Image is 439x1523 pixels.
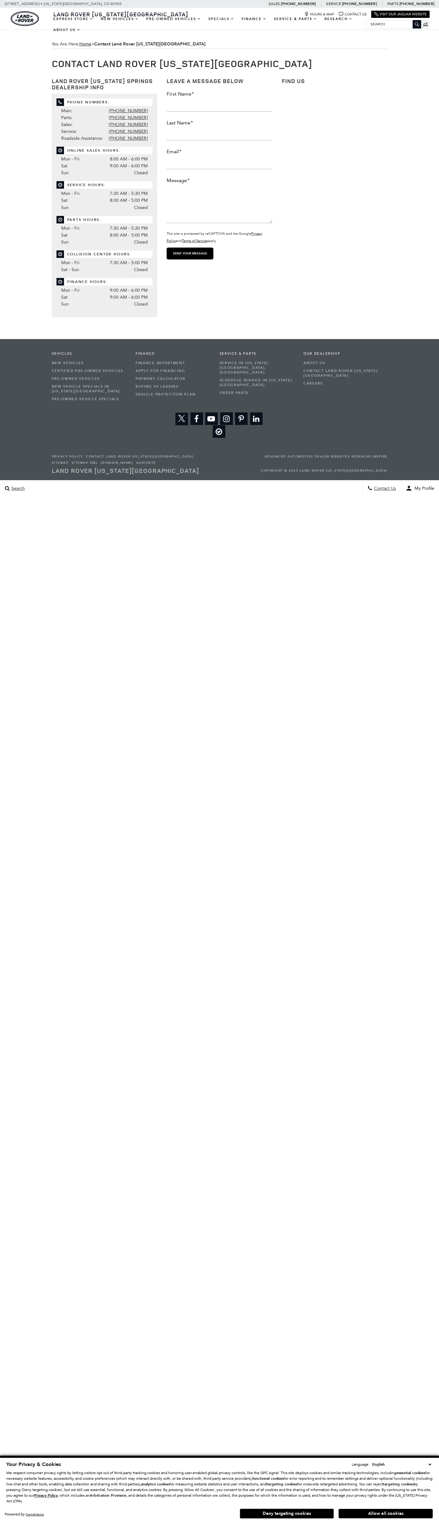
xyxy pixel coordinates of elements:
a: Service in [US_STATE][GEOGRAPHIC_DATA], [GEOGRAPHIC_DATA] [220,359,294,376]
span: Mon - Fri [61,260,79,265]
span: Sat [61,295,67,300]
a: ComplyAuto [26,1512,44,1516]
a: Privacy Policy [52,454,83,459]
small: This site is protected by reCAPTCHA and the Google and apply. [167,232,262,243]
input: Search [366,20,421,28]
a: About Us [50,24,84,35]
a: Pre-Owned Vehicles [142,13,205,24]
span: Land Rover [US_STATE][GEOGRAPHIC_DATA] [53,10,188,18]
a: Open Twitter in a new window [175,413,188,425]
h3: Land Rover [US_STATE] Springs Dealership Info [52,78,158,91]
a: [PHONE_NUMBER] [281,1,316,6]
span: Closed [134,239,148,246]
a: Finance [238,13,270,24]
strong: analytics cookies [141,1482,170,1487]
a: Careers [303,379,378,387]
span: Finance [136,352,210,356]
span: Parts: [61,115,72,120]
div: Language: [352,1463,369,1466]
span: Your Privacy & Cookies [6,1461,61,1468]
a: Order Parts [220,389,294,397]
label: First Name [167,91,194,97]
span: Advanced Automotive Dealer Websites by [265,453,388,460]
a: Contact Us [339,12,367,17]
span: Vehicles [52,352,126,356]
span: 9:00 AM - 6:00 PM [110,287,148,294]
a: New Vehicle Specials in [US_STATE][GEOGRAPHIC_DATA] [52,383,126,395]
span: > [79,41,206,47]
a: [STREET_ADDRESS] • [US_STATE][GEOGRAPHIC_DATA], CO 80905 [5,2,122,6]
a: Sitemap XML [72,461,98,465]
span: Search [10,486,25,491]
span: Copyright © 2025 Land Rover [US_STATE][GEOGRAPHIC_DATA] [261,466,388,475]
a: Open Pinterest-p in a new window [235,412,248,425]
a: Buying vs Leasing [136,383,210,390]
a: [PHONE_NUMBER] [342,1,377,6]
span: Sun [61,205,69,210]
span: Service: [61,129,77,134]
a: Open Facebook in a new window [190,412,203,425]
span: 7:30 AM - 5:30 PM [110,225,148,232]
a: EXPRESS STORE [50,13,97,24]
a: Visit Our Jaguar Website [374,12,427,17]
span: Roadside Assistance: [61,136,103,141]
a: Open Linkedin in a new window [250,412,263,425]
input: Send your message [167,248,213,259]
a: Certified Pre-Owned Vehicles [52,367,126,375]
span: 8:00 AM - 5:00 PM [110,232,148,239]
a: Contact Land Rover [US_STATE][GEOGRAPHIC_DATA] [303,367,378,379]
a: [PHONE_NUMBER] [399,1,434,6]
a: Hours & Map [304,12,334,17]
a: land-rover [11,11,39,26]
a: [PHONE_NUMBER] [109,122,148,127]
span: Parts Hours: [56,216,153,223]
a: Dealer Inspire [356,454,388,459]
a: Specials [205,13,238,24]
a: [PHONE_NUMBER] [109,129,148,134]
span: My Profile [412,486,434,491]
span: Our Dealership [303,352,378,356]
a: About Us [303,359,378,367]
span: Closed [134,170,148,176]
h3: Find Us [282,78,388,84]
a: Finance Department [136,359,210,367]
span: Contact Us [372,486,396,491]
form: Contact Us [167,87,272,263]
strong: targeting cookies [266,1482,297,1487]
a: [PHONE_NUMBER] [109,115,148,120]
span: Mon - Fri [61,191,79,196]
select: Language Select [371,1461,433,1468]
span: 7:30 AM - 5:00 PM [110,259,148,266]
div: Powered by [5,1512,44,1516]
div: Breadcrumbs [52,39,388,49]
strong: essential cookies [396,1470,425,1475]
span: Phone Numbers: [56,98,153,106]
a: Land Rover [US_STATE][GEOGRAPHIC_DATA] [50,10,192,18]
span: Mon - Fri [61,226,79,231]
a: Privacy Policy [34,1493,58,1498]
a: Open Instagram in a new window [220,412,233,425]
a: New Vehicles [97,13,142,24]
span: Sat [61,198,67,203]
p: We respect consumer privacy rights by letting visitors opt out of third-party tracking cookies an... [6,1470,433,1504]
a: [PHONE_NUMBER] [109,136,148,141]
span: 9:00 AM - 6:00 PM [110,163,148,170]
a: Apply for Financing [136,367,210,375]
span: 8:00 AM - 6:00 PM [110,156,148,163]
a: Pre-Owned Vehicle Specials [52,395,126,403]
span: 8:00 AM - 5:00 PM [110,197,148,204]
a: Schedule Service in [US_STATE][GEOGRAPHIC_DATA] [220,376,294,389]
a: [PHONE_NUMBER] [109,108,148,113]
a: Land Rover [US_STATE][GEOGRAPHIC_DATA] [52,466,199,475]
a: Vehicle Protection Plan [136,390,210,398]
h3: Leave a Message Below [167,78,272,84]
span: 9:00 AM - 6:00 PM [110,294,148,301]
button: Allow all cookies [339,1509,433,1518]
span: Sales: [61,122,72,127]
nav: Main Navigation [50,13,366,35]
a: New Vehicles [52,359,126,367]
span: Service Hours: [56,181,153,189]
label: Email [167,148,181,155]
span: Service & Parts [220,352,294,356]
span: Sat [61,233,67,238]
